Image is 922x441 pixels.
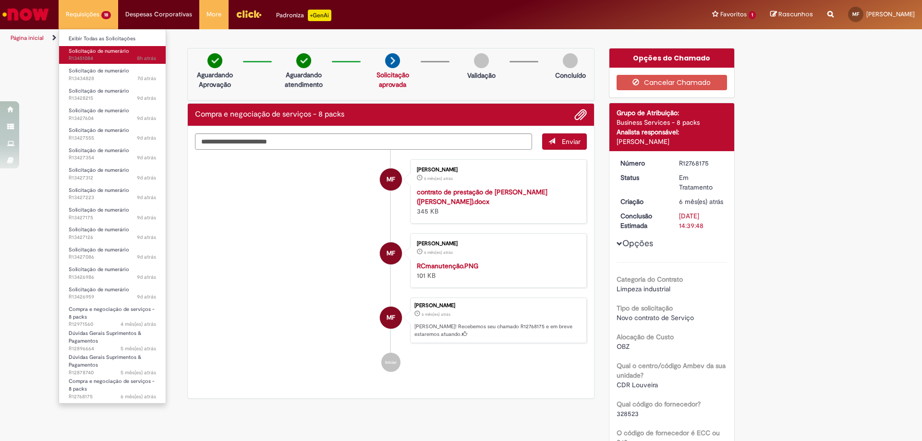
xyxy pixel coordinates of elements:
div: 345 KB [417,187,577,216]
time: 19/08/2025 09:17:40 [137,253,156,261]
div: [PERSON_NAME] [417,241,577,247]
span: 9d atrás [137,274,156,281]
a: Aberto R12768175 : Compra e negociação de serviços - 8 packs [59,376,166,397]
span: R13427223 [69,194,156,202]
a: Solicitação aprovada [376,71,409,89]
a: Aberto R12971560 : Compra e negociação de serviços - 8 packs [59,304,166,325]
span: R13427312 [69,174,156,182]
time: 19/08/2025 09:30:12 [137,214,156,221]
span: R13434828 [69,75,156,83]
p: [PERSON_NAME]! Recebemos seu chamado R12768175 e em breve estaremos atuando. [414,323,582,338]
a: Aberto R13434828 : Solicitação de numerário [59,66,166,83]
img: arrow-next.png [385,53,400,68]
time: 19/08/2025 10:29:03 [137,115,156,122]
time: 19/08/2025 09:36:45 [137,194,156,201]
a: Aberto R12896664 : Dúvidas Gerais Suprimentos & Pagamentos [59,328,166,349]
div: 101 KB [417,261,577,280]
div: Maria De Farias [380,242,402,264]
a: Aberto R13427354 : Solicitação de numerário [59,145,166,163]
div: Maria De Farias [380,307,402,329]
span: R13427175 [69,214,156,222]
p: Aguardando Aprovação [192,70,238,89]
span: 9d atrás [137,115,156,122]
a: Aberto R13427223 : Solicitação de numerário [59,185,166,203]
span: Compra e negociação de serviços - 8 packs [69,402,155,417]
p: Aguardando atendimento [280,70,327,89]
dt: Criação [613,197,672,206]
span: R13427604 [69,115,156,122]
div: Em Tratamento [679,173,724,192]
time: 19/08/2025 09:54:37 [137,154,156,161]
span: 5 mês(es) atrás [121,345,156,352]
time: 19/08/2025 10:24:24 [137,134,156,142]
span: 5 mês(es) atrás [121,369,156,376]
time: 07/03/2025 16:39:47 [121,393,156,400]
span: 7d atrás [137,75,156,82]
button: Enviar [542,133,587,150]
time: 07/03/2025 16:39:46 [422,311,450,317]
span: MF [387,242,395,265]
time: 27/08/2025 09:34:36 [137,55,156,62]
time: 07/04/2025 15:17:02 [121,345,156,352]
span: Enviar [562,137,581,146]
dt: Status [613,173,672,182]
div: Opções do Chamado [609,48,735,68]
span: Solicitação de numerário [69,226,129,233]
p: Concluído [555,71,586,80]
span: Limpeza industrial [617,285,670,293]
span: R12896664 [69,345,156,353]
span: Favoritos [720,10,747,19]
div: [DATE] 14:39:48 [679,211,724,230]
li: Maria De Farias [195,298,587,344]
time: 07/03/2025 16:38:50 [424,250,453,255]
span: 9d atrás [137,174,156,181]
img: check-circle-green.png [207,53,222,68]
textarea: Digite sua mensagem aqui... [195,133,532,150]
span: Solicitação de numerário [69,107,129,114]
a: Aberto R13426959 : Solicitação de numerário [59,285,166,302]
time: 19/08/2025 09:49:59 [137,174,156,181]
span: Solicitação de numerário [69,246,129,253]
a: RCmanutenção.PNG [417,262,478,270]
span: Dúvidas Gerais Suprimentos & Pagamentos [69,354,141,369]
span: 6 mês(es) atrás [424,176,453,181]
span: Novo contrato de Serviço [617,313,694,322]
div: 07/03/2025 16:39:46 [679,197,724,206]
b: Tipo de solicitação [617,304,673,312]
span: OBZ [617,342,630,351]
span: R13428215 [69,95,156,102]
h2: Compra e negociação de serviços - 8 packs Histórico de tíquete [195,110,344,119]
ul: Histórico de tíquete [195,150,587,382]
span: 9d atrás [137,95,156,102]
b: Qual código do fornecedor? [617,400,701,408]
span: 9d atrás [137,293,156,300]
time: 19/08/2025 09:23:54 [137,234,156,241]
a: Página inicial [11,34,44,42]
span: 9d atrás [137,194,156,201]
span: 6 mês(es) atrás [424,250,453,255]
span: Solicitação de numerário [69,286,129,293]
span: Solicitação de numerário [69,266,129,273]
span: Solicitação de numerário [69,127,129,134]
span: 9d atrás [137,134,156,142]
span: 328523 [617,409,639,418]
span: Solicitação de numerário [69,87,129,95]
span: R13451084 [69,55,156,62]
a: Aberto R12296442 : Compra e negociação de serviços - 8 packs [59,400,166,421]
span: R12768175 [69,393,156,401]
time: 19/08/2025 08:54:04 [137,293,156,300]
a: Aberto R13427555 : Solicitação de numerário [59,125,166,143]
span: 6 mês(es) atrás [121,393,156,400]
a: contrato de prestação de [PERSON_NAME] ([PERSON_NAME]).docx [417,188,547,206]
p: Validação [467,71,496,80]
span: MF [852,11,859,17]
time: 01/04/2025 17:55:31 [121,369,156,376]
span: Compra e negociação de serviços - 8 packs [69,306,155,321]
span: 18 [101,11,111,19]
span: Despesas Corporativas [125,10,192,19]
time: 19/08/2025 09:00:09 [137,274,156,281]
span: MF [387,168,395,191]
a: Aberto R13427126 : Solicitação de numerário [59,225,166,242]
dt: Conclusão Estimada [613,211,672,230]
span: 4 mês(es) atrás [121,321,156,328]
